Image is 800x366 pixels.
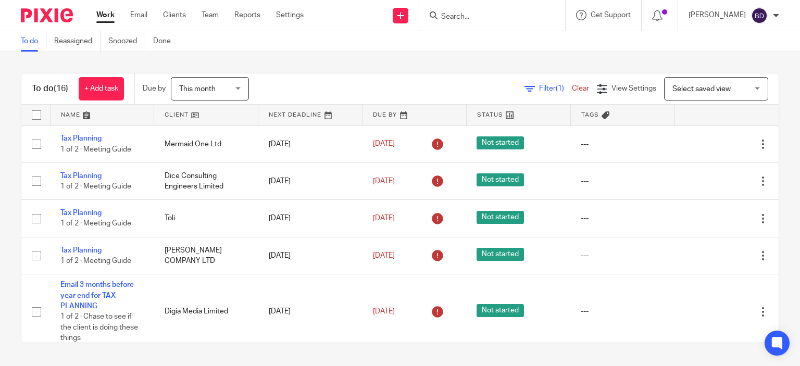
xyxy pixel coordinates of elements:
a: To do [21,31,46,52]
a: Snoozed [108,31,145,52]
span: Not started [477,173,524,186]
a: Email [130,10,147,20]
a: Email 3 months before year end for TAX PLANNING [60,281,134,310]
span: [DATE] [373,178,395,185]
span: Select saved view [672,85,731,93]
a: Team [202,10,219,20]
td: [DATE] [258,125,362,162]
span: [DATE] [373,308,395,315]
img: svg%3E [751,7,768,24]
div: --- [581,176,664,186]
span: 1 of 2 · Chase to see if the client is doing these things [60,313,138,342]
div: --- [581,250,664,261]
a: Settings [276,10,304,20]
span: [DATE] [373,141,395,148]
img: Pixie [21,8,73,22]
td: [DATE] [258,274,362,349]
span: Not started [477,248,524,261]
a: Clients [163,10,186,20]
td: [DATE] [258,200,362,237]
a: Done [153,31,179,52]
span: [DATE] [373,252,395,259]
span: 1 of 2 · Meeting Guide [60,146,131,153]
span: View Settings [611,85,656,92]
span: 1 of 2 · Meeting Guide [60,257,131,264]
span: (16) [54,84,68,93]
a: Tax Planning [60,172,102,180]
span: Filter [539,85,572,92]
h1: To do [32,83,68,94]
span: 1 of 2 · Meeting Guide [60,183,131,190]
p: Due by [143,83,166,94]
td: Digia Media Limited [154,274,258,349]
a: Clear [572,85,589,92]
span: (1) [556,85,564,92]
span: This month [179,85,216,93]
a: + Add task [79,77,124,100]
td: Dice Consulting Engineers Limited [154,162,258,199]
a: Tax Planning [60,209,102,217]
div: --- [581,213,664,223]
a: Reports [234,10,260,20]
div: --- [581,306,664,317]
p: [PERSON_NAME] [689,10,746,20]
input: Search [440,12,534,22]
td: [DATE] [258,237,362,274]
td: Mermaid One Ltd [154,125,258,162]
div: --- [581,139,664,149]
td: [DATE] [258,162,362,199]
a: Reassigned [54,31,101,52]
span: Not started [477,136,524,149]
td: [PERSON_NAME] COMPANY LTD [154,237,258,274]
span: Get Support [591,11,631,19]
span: Not started [477,304,524,317]
a: Work [96,10,115,20]
a: Tax Planning [60,247,102,254]
a: Tax Planning [60,135,102,142]
span: Not started [477,211,524,224]
td: Toli [154,200,258,237]
span: 1 of 2 · Meeting Guide [60,220,131,228]
span: [DATE] [373,214,395,222]
span: Tags [581,112,599,118]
